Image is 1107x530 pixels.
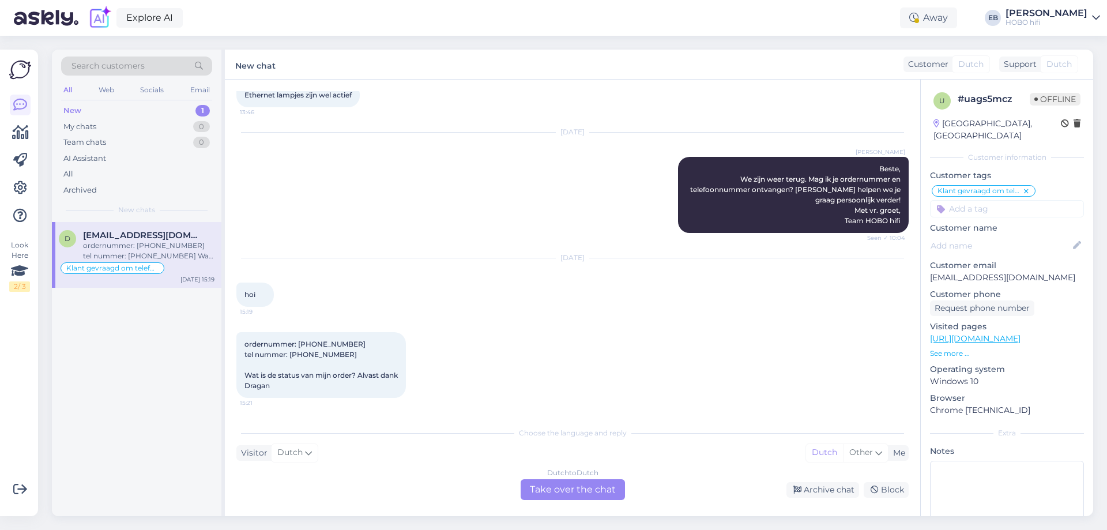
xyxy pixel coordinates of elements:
span: 15:19 [240,307,283,316]
div: # uags5mcz [958,92,1030,106]
div: My chats [63,121,96,133]
input: Add a tag [930,200,1084,217]
div: [DATE] [236,127,909,137]
div: Email [188,82,212,97]
div: Visitor [236,447,268,459]
label: New chat [235,57,276,72]
span: [PERSON_NAME] [856,148,905,156]
div: Archive chat [786,482,859,498]
div: AI Assistant [63,153,106,164]
span: Offline [1030,93,1080,106]
div: 2 / 3 [9,281,30,292]
div: Dutch to Dutch [547,468,598,478]
a: [PERSON_NAME]HOBO hifi [1006,9,1100,27]
div: Web [96,82,116,97]
div: Look Here [9,240,30,292]
p: Customer name [930,222,1084,234]
p: Customer tags [930,170,1084,182]
div: Team chats [63,137,106,148]
span: hoi [244,290,255,299]
div: [PERSON_NAME] [1006,9,1087,18]
span: New chats [118,205,155,215]
div: EB [985,10,1001,26]
span: d [65,234,70,243]
div: Archived [63,185,97,196]
span: Seen ✓ 10:04 [862,234,905,242]
span: Klant gevraagd om telefoonnummer [66,265,159,272]
div: Support [999,58,1037,70]
a: Explore AI [116,8,183,28]
div: Take over the chat [521,479,625,500]
div: Dutch [806,444,843,461]
div: ordernummer: [PHONE_NUMBER] tel nummer: [PHONE_NUMBER] Wat is de status van mijn order? Alvast da... [83,240,214,261]
div: Customer [903,58,948,70]
div: [DATE] [236,253,909,263]
img: Askly Logo [9,59,31,81]
p: Operating system [930,363,1084,375]
div: Away [900,7,957,28]
div: Choose the language and reply [236,428,909,438]
div: [DATE] 15:19 [180,275,214,284]
span: u [939,96,945,105]
span: draganristic@live.com [83,230,203,240]
span: Ethernet lampjes zijn wel actief [244,91,352,99]
a: [URL][DOMAIN_NAME] [930,333,1021,344]
div: HOBO hifi [1006,18,1087,27]
div: Request phone number [930,300,1034,316]
span: 15:21 [240,399,283,407]
div: All [63,168,73,180]
p: [EMAIL_ADDRESS][DOMAIN_NAME] [930,272,1084,284]
span: ordernummer: [PHONE_NUMBER] tel nummer: [PHONE_NUMBER] Wat is de status van mijn order? Alvast da... [244,340,398,390]
div: Socials [138,82,166,97]
div: Extra [930,428,1084,438]
p: Notes [930,445,1084,457]
span: Dutch [277,446,303,459]
div: 1 [195,105,210,116]
p: See more ... [930,348,1084,359]
div: [GEOGRAPHIC_DATA], [GEOGRAPHIC_DATA] [933,118,1061,142]
div: New [63,105,81,116]
div: All [61,82,74,97]
p: Customer email [930,260,1084,272]
span: Search customers [71,60,145,72]
div: 0 [193,121,210,133]
div: Block [864,482,909,498]
span: Klant gevraagd om telefoonnummer [937,187,1022,194]
input: Add name [931,239,1071,252]
span: Dutch [1046,58,1072,70]
span: Dutch [958,58,984,70]
p: Browser [930,392,1084,404]
div: 0 [193,137,210,148]
p: Windows 10 [930,375,1084,388]
p: Visited pages [930,321,1084,333]
div: Me [888,447,905,459]
span: 13:46 [240,108,283,116]
p: Customer phone [930,288,1084,300]
div: Customer information [930,152,1084,163]
span: Other [849,447,873,457]
img: explore-ai [88,6,112,30]
p: Chrome [TECHNICAL_ID] [930,404,1084,416]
